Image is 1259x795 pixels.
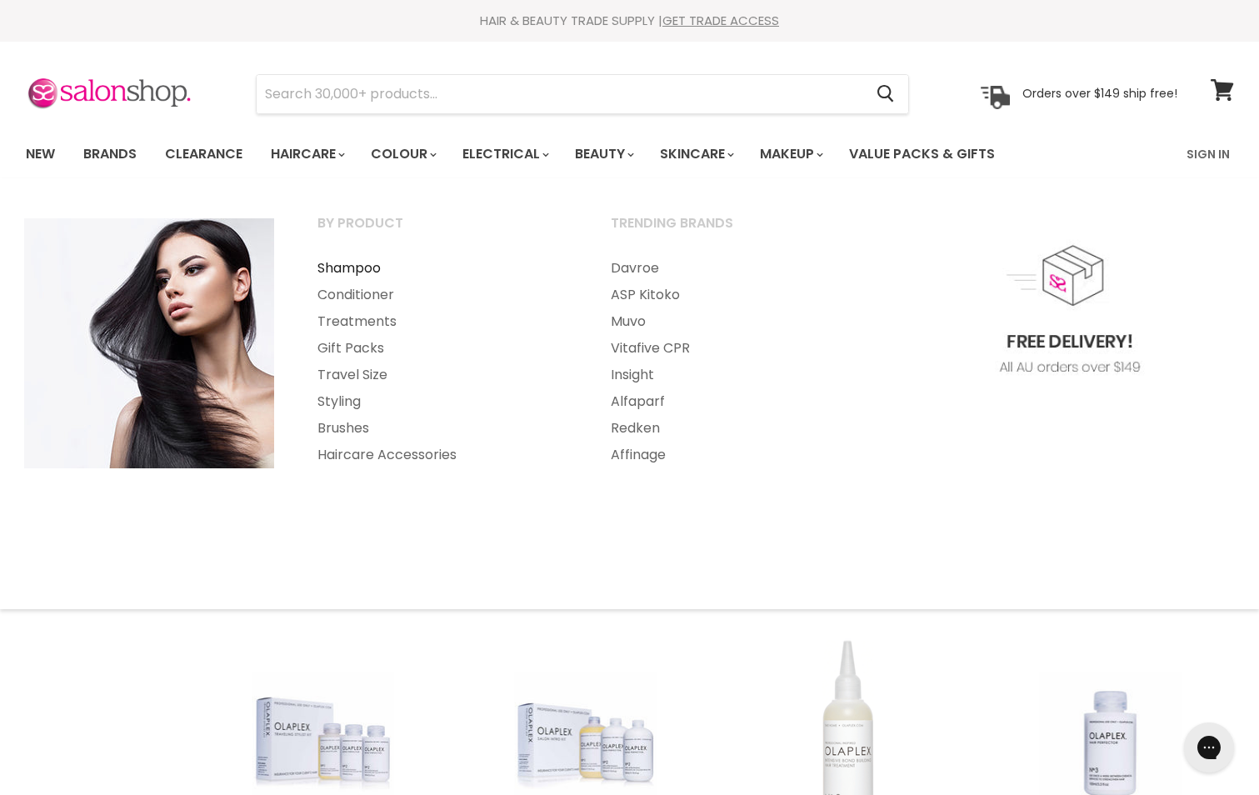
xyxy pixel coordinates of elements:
[837,137,1007,172] a: Value Packs & Gifts
[590,388,880,415] a: Alfaparf
[13,130,1092,178] ul: Main menu
[590,442,880,468] a: Affinage
[297,308,587,335] a: Treatments
[297,388,587,415] a: Styling
[152,137,255,172] a: Clearance
[13,137,67,172] a: New
[590,282,880,308] a: ASP Kitoko
[297,415,587,442] a: Brushes
[258,137,355,172] a: Haircare
[297,362,587,388] a: Travel Size
[5,12,1255,29] div: HAIR & BEAUTY TRADE SUPPLY |
[297,282,587,308] a: Conditioner
[450,137,559,172] a: Electrical
[297,255,587,468] ul: Main menu
[590,308,880,335] a: Muvo
[257,75,864,113] input: Search
[590,255,880,468] ul: Main menu
[297,255,587,282] a: Shampoo
[590,335,880,362] a: Vitafive CPR
[647,137,744,172] a: Skincare
[71,137,149,172] a: Brands
[590,415,880,442] a: Redken
[297,210,587,252] a: By Product
[297,335,587,362] a: Gift Packs
[358,137,447,172] a: Colour
[5,130,1255,178] nav: Main
[590,210,880,252] a: Trending Brands
[297,442,587,468] a: Haircare Accessories
[590,362,880,388] a: Insight
[590,255,880,282] a: Davroe
[1176,717,1242,778] iframe: Gorgias live chat messenger
[256,74,909,114] form: Product
[662,12,779,29] a: GET TRADE ACCESS
[1022,86,1177,101] p: Orders over $149 ship free!
[1177,137,1240,172] a: Sign In
[562,137,644,172] a: Beauty
[864,75,908,113] button: Search
[747,137,833,172] a: Makeup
